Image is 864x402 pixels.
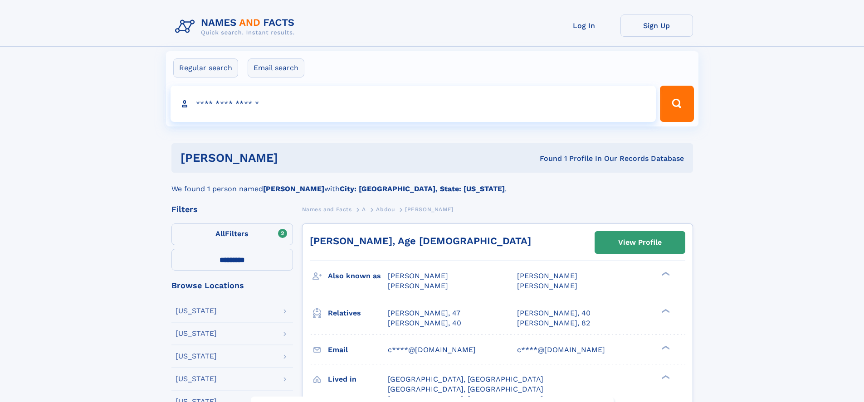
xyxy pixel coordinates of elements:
[328,305,388,321] h3: Relatives
[171,15,302,39] img: Logo Names and Facts
[548,15,620,37] a: Log In
[618,232,662,253] div: View Profile
[328,342,388,358] h3: Email
[659,308,670,314] div: ❯
[517,281,577,290] span: [PERSON_NAME]
[388,281,448,290] span: [PERSON_NAME]
[328,268,388,284] h3: Also known as
[173,58,238,77] label: Regular search
[362,206,366,213] span: A
[517,318,590,328] a: [PERSON_NAME], 82
[405,206,454,213] span: [PERSON_NAME]
[176,307,217,315] div: [US_STATE]
[517,308,591,318] a: [PERSON_NAME], 40
[181,152,409,164] h1: [PERSON_NAME]
[176,330,217,337] div: [US_STATE]
[659,374,670,380] div: ❯
[659,344,670,350] div: ❯
[171,223,293,245] label: Filters
[310,235,531,247] a: [PERSON_NAME], Age [DEMOGRAPHIC_DATA]
[248,58,304,77] label: Email search
[376,203,395,215] a: Abdou
[388,318,461,328] a: [PERSON_NAME], 40
[263,184,324,193] b: [PERSON_NAME]
[171,205,293,213] div: Filters
[302,203,352,215] a: Names and Facts
[171,281,293,290] div: Browse Locations
[362,203,366,215] a: A
[376,206,395,213] span: Abdou
[388,385,543,393] span: [GEOGRAPHIC_DATA], [GEOGRAPHIC_DATA]
[517,271,577,280] span: [PERSON_NAME]
[328,372,388,387] h3: Lived in
[171,86,656,122] input: search input
[215,229,225,238] span: All
[660,86,693,122] button: Search Button
[388,375,543,383] span: [GEOGRAPHIC_DATA], [GEOGRAPHIC_DATA]
[620,15,693,37] a: Sign Up
[171,173,693,194] div: We found 1 person named with .
[595,232,685,253] a: View Profile
[409,154,684,164] div: Found 1 Profile In Our Records Database
[340,184,505,193] b: City: [GEOGRAPHIC_DATA], State: [US_STATE]
[388,308,460,318] a: [PERSON_NAME], 47
[659,271,670,277] div: ❯
[388,271,448,280] span: [PERSON_NAME]
[176,353,217,360] div: [US_STATE]
[176,375,217,383] div: [US_STATE]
